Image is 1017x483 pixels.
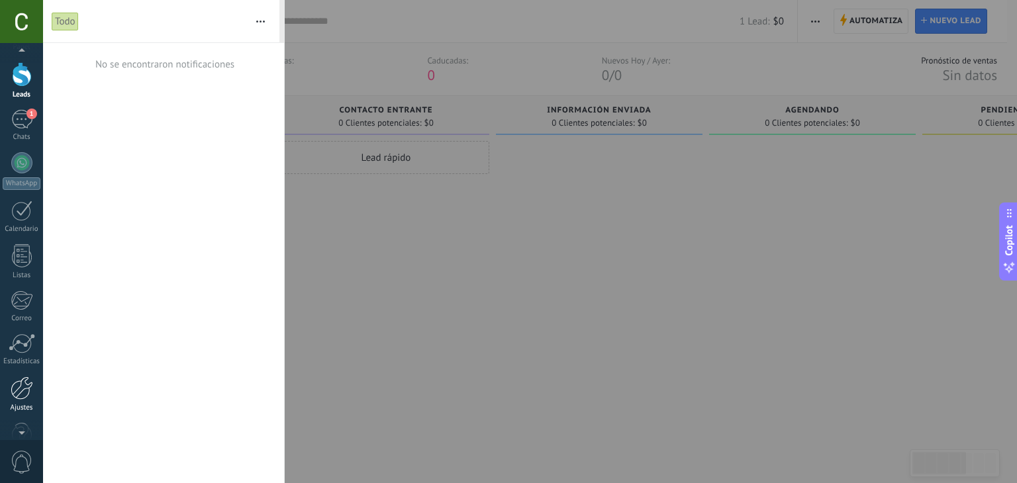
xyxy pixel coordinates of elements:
[3,133,41,142] div: Chats
[3,177,40,190] div: WhatsApp
[3,314,41,323] div: Correo
[3,404,41,412] div: Ajustes
[3,91,41,99] div: Leads
[3,225,41,234] div: Calendario
[3,357,41,366] div: Estadísticas
[1002,226,1016,256] span: Copilot
[26,109,37,119] span: 1
[95,58,234,71] div: No se encontraron notificaciones
[52,12,79,31] div: Todo
[3,271,41,280] div: Listas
